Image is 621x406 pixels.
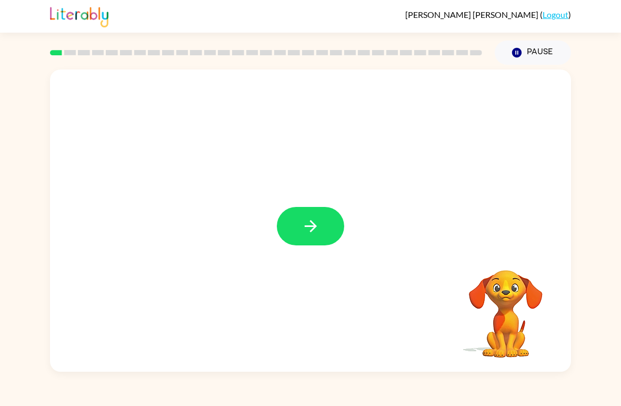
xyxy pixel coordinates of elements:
button: Pause [495,41,571,65]
span: [PERSON_NAME] [PERSON_NAME] [405,9,540,19]
a: Logout [543,9,568,19]
video: Your browser must support playing .mp4 files to use Literably. Please try using another browser. [453,254,558,359]
img: Literably [50,4,108,27]
div: ( ) [405,9,571,19]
